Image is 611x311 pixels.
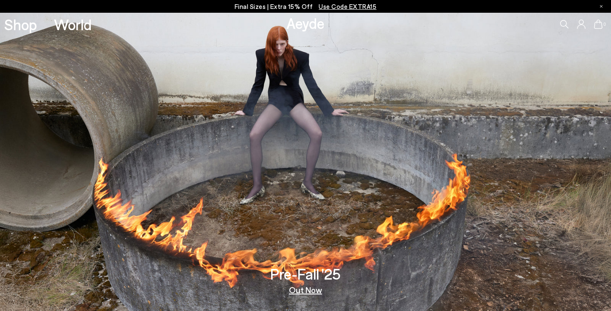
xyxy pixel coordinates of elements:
a: 0 [594,20,603,29]
span: Navigate to /collections/ss25-final-sizes [319,3,376,10]
p: Final Sizes | Extra 15% Off [235,1,377,12]
a: World [54,17,92,32]
a: Out Now [289,286,322,294]
span: 0 [603,22,607,27]
a: Shop [4,17,37,32]
h3: Pre-Fall '25 [270,266,341,281]
a: Aeyde [286,14,325,32]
